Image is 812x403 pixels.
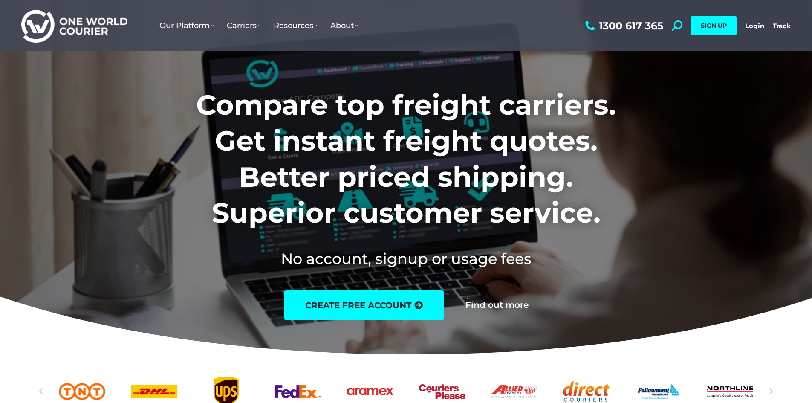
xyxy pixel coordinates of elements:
span: Our Platform [159,21,214,30]
a: 1300 617 365 [583,20,663,31]
a: Login [745,22,764,30]
a: create free account [284,290,444,320]
a: About [324,12,364,39]
span: Carriers [227,21,261,30]
a: Our Platform [153,12,220,39]
a: Carriers [220,12,267,39]
a: Find out more [465,301,529,310]
span: SIGN UP [701,22,727,29]
span: Resources [274,21,318,30]
a: SIGN UP [691,16,737,35]
a: Resources [267,12,324,39]
h2: No account, signup or usage fees [140,248,672,269]
img: One World Courier [21,9,127,43]
span: About [330,21,358,30]
a: Track [773,22,791,30]
h1: Compare top freight carriers. Get instant freight quotes. Better priced shipping. Superior custom... [140,87,672,231]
